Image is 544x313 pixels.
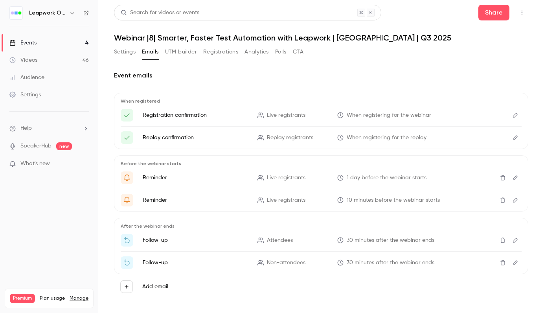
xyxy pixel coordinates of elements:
[10,7,22,19] img: Leapwork Online Event
[509,256,522,269] button: Edit
[496,194,509,206] button: Delete
[509,171,522,184] button: Edit
[70,295,88,302] a: Manage
[347,259,434,267] span: 30 minutes after the webinar ends
[121,194,522,206] li: {{ event_name }} is about to go live
[267,134,313,142] span: Replay registrants
[9,39,37,47] div: Events
[496,234,509,247] button: Delete
[496,256,509,269] button: Delete
[121,223,522,229] p: After the webinar ends
[203,46,238,58] button: Registrations
[56,142,72,150] span: new
[293,46,303,58] button: CTA
[509,234,522,247] button: Edit
[267,111,305,120] span: Live registrants
[121,131,522,144] li: Here's your access link to {{ event_name }}!
[143,236,248,244] p: Follow-up
[121,256,522,269] li: Watch the replay of {{ event_name }}
[121,171,522,184] li: {{ event_name }} is about to go live
[121,9,199,17] div: Search for videos or events
[121,98,522,104] p: When registered
[267,236,293,245] span: Attendees
[121,234,522,247] li: Thanks for attending {{ event_name }}
[347,134,426,142] span: When registering for the replay
[10,294,35,303] span: Premium
[165,46,197,58] button: UTM builder
[114,46,136,58] button: Settings
[509,194,522,206] button: Edit
[347,236,434,245] span: 30 minutes after the webinar ends
[20,124,32,133] span: Help
[275,46,287,58] button: Polls
[478,5,509,20] button: Share
[142,283,168,291] label: Add email
[9,74,44,81] div: Audience
[143,111,248,119] p: Registration confirmation
[496,171,509,184] button: Delete
[143,134,248,142] p: Replay confirmation
[121,160,522,167] p: Before the webinar starts
[9,56,37,64] div: Videos
[509,109,522,122] button: Edit
[143,259,248,267] p: Follow-up
[40,295,65,302] span: Plan usage
[267,259,305,267] span: Non-attendees
[20,160,50,168] span: What's new
[347,196,440,204] span: 10 minutes before the webinar starts
[121,109,522,122] li: Here's your access link to {{ event_name }}!
[114,71,528,80] h2: Event emails
[143,174,248,182] p: Reminder
[347,174,426,182] span: 1 day before the webinar starts
[9,91,41,99] div: Settings
[267,174,305,182] span: Live registrants
[244,46,269,58] button: Analytics
[142,46,158,58] button: Emails
[509,131,522,144] button: Edit
[347,111,431,120] span: When registering for the webinar
[29,9,66,17] h6: Leapwork Online Event
[114,33,528,42] h1: Webinar |8| Smarter, Faster Test Automation with Leapwork | [GEOGRAPHIC_DATA] | Q3 2025
[267,196,305,204] span: Live registrants
[9,124,89,133] li: help-dropdown-opener
[20,142,51,150] a: SpeakerHub
[143,196,248,204] p: Reminder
